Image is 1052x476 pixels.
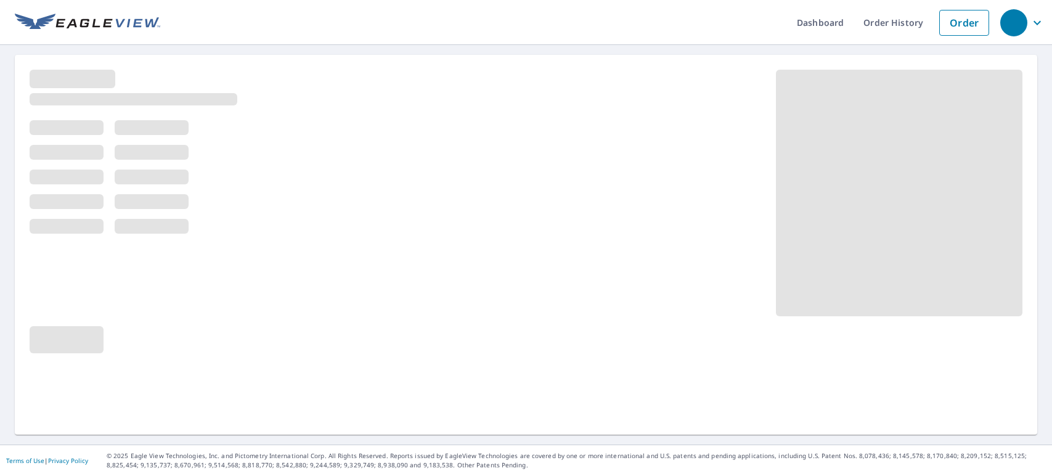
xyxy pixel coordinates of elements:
[939,10,989,36] a: Order
[6,456,44,465] a: Terms of Use
[6,457,88,464] p: |
[15,14,160,32] img: EV Logo
[107,451,1046,470] p: © 2025 Eagle View Technologies, Inc. and Pictometry International Corp. All Rights Reserved. Repo...
[48,456,88,465] a: Privacy Policy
